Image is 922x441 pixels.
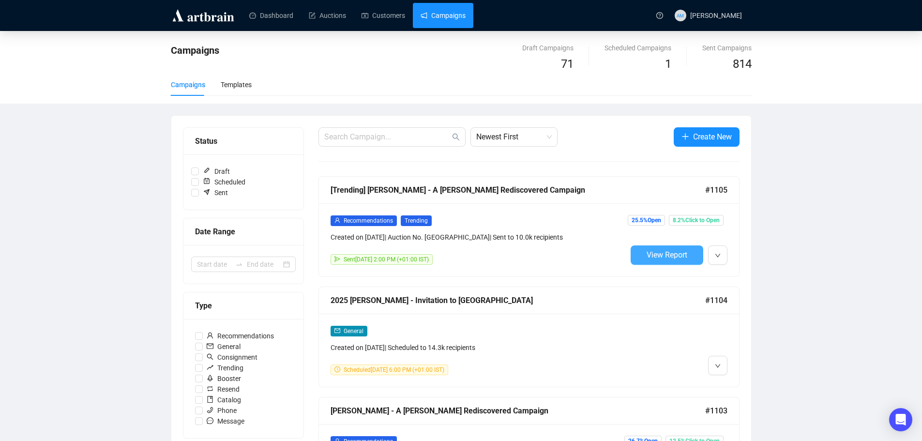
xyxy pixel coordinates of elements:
[195,300,292,312] div: Type
[331,184,705,196] div: [Trending] [PERSON_NAME] - A [PERSON_NAME] Rediscovered Campaign
[203,341,244,352] span: General
[452,133,460,141] span: search
[207,375,213,381] span: rocket
[207,396,213,403] span: book
[334,366,340,372] span: clock-circle
[331,342,627,353] div: Created on [DATE] | Scheduled to 14.3k recipients
[249,3,293,28] a: Dashboard
[207,353,213,360] span: search
[344,366,444,373] span: Scheduled [DATE] 6:00 PM (+01:00 IST)
[605,43,671,53] div: Scheduled Campaigns
[705,294,727,306] span: #1104
[344,256,429,263] span: Sent [DATE] 2:00 PM (+01:00 IST)
[334,328,340,334] span: mail
[681,133,689,140] span: plus
[331,405,705,417] div: [PERSON_NAME] - A [PERSON_NAME] Rediscovered Campaign
[715,253,721,259] span: down
[207,343,213,350] span: mail
[199,177,249,187] span: Scheduled
[207,417,213,424] span: message
[203,331,278,341] span: Recommendations
[476,128,552,146] span: Newest First
[677,11,684,19] span: AM
[203,405,241,416] span: Phone
[197,259,231,270] input: Start date
[331,232,627,243] div: Created on [DATE] | Auction No. [GEOGRAPHIC_DATA] | Sent to 10.0k recipients
[199,187,232,198] span: Sent
[207,407,213,413] span: phone
[665,57,671,71] span: 1
[561,57,574,71] span: 71
[705,405,727,417] span: #1103
[199,166,234,177] span: Draft
[690,12,742,19] span: [PERSON_NAME]
[203,384,243,395] span: Resend
[522,43,574,53] div: Draft Campaigns
[207,364,213,371] span: rise
[318,176,740,277] a: [Trending] [PERSON_NAME] - A [PERSON_NAME] Rediscovered Campaign#1105userRecommendationsTrendingC...
[207,332,213,339] span: user
[221,79,252,90] div: Templates
[235,260,243,268] span: swap-right
[334,217,340,223] span: user
[203,363,247,373] span: Trending
[702,43,752,53] div: Sent Campaigns
[171,8,236,23] img: logo
[309,3,346,28] a: Auctions
[693,131,732,143] span: Create New
[344,217,393,224] span: Recommendations
[647,250,687,259] span: View Report
[171,45,219,56] span: Campaigns
[235,260,243,268] span: to
[195,226,292,238] div: Date Range
[203,373,245,384] span: Booster
[705,184,727,196] span: #1105
[344,328,363,335] span: General
[715,363,721,369] span: down
[656,12,663,19] span: question-circle
[669,215,724,226] span: 8.2% Click to Open
[247,259,281,270] input: End date
[401,215,432,226] span: Trending
[631,245,703,265] button: View Report
[362,3,405,28] a: Customers
[889,408,912,431] div: Open Intercom Messenger
[318,287,740,387] a: 2025 [PERSON_NAME] - Invitation to [GEOGRAPHIC_DATA]#1104mailGeneralCreated on [DATE]| Scheduled ...
[331,294,705,306] div: 2025 [PERSON_NAME] - Invitation to [GEOGRAPHIC_DATA]
[171,79,205,90] div: Campaigns
[324,131,450,143] input: Search Campaign...
[203,352,261,363] span: Consignment
[421,3,466,28] a: Campaigns
[674,127,740,147] button: Create New
[628,215,665,226] span: 25.5% Open
[203,395,245,405] span: Catalog
[203,416,248,426] span: Message
[334,256,340,262] span: send
[733,57,752,71] span: 814
[195,135,292,147] div: Status
[207,385,213,392] span: retweet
